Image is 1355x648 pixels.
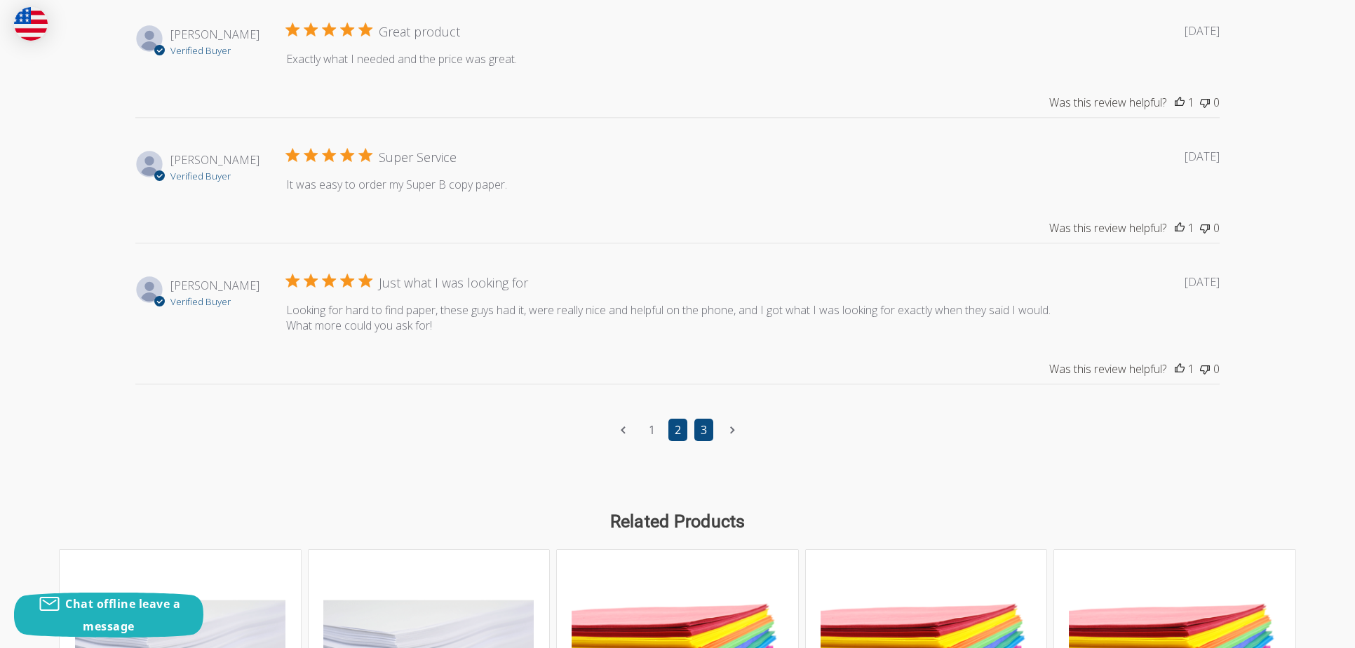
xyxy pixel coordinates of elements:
div: 1 [1188,361,1194,377]
div: Super Service [379,149,457,166]
span: Mark N. [170,278,259,293]
a: Navigate to page 2 of comments [668,419,687,441]
div: 5 out of 5 stars [286,149,372,161]
a: Navigate to next page [724,419,741,441]
button: This review was helpful [1175,95,1185,110]
button: This review was not helpful [1200,95,1210,110]
button: This review was not helpful [1200,361,1210,377]
div: [DATE] [1185,149,1220,164]
span: Patti A. [170,27,259,42]
button: Chat offline leave a message [14,593,203,637]
span: Verified Buyer [170,170,231,182]
div: Was this review helpful? [1049,361,1166,377]
h2: Related Products [59,508,1296,535]
div: 1 [1188,220,1194,236]
span: Bill M. [170,152,259,168]
iframe: Google Customer Reviews [1239,610,1355,648]
div: [DATE] [1185,23,1220,39]
div: Great product [379,23,460,40]
span: Verified Buyer [170,295,231,308]
div: [DATE] [1185,274,1220,290]
a: Navigate to page 1 of comments [642,419,661,441]
img: duty and tax information for United States [14,7,48,41]
button: This review was helpful [1175,220,1185,236]
a: Navigate to page 3 of comments [694,419,713,441]
button: This review was helpful [1175,361,1185,377]
div: 5 out of 5 stars [286,23,372,36]
div: Was this review helpful? [1049,220,1166,236]
a: Navigate to previous page [614,419,632,441]
span: Chat offline leave a message [65,596,180,634]
div: 0 [1213,361,1220,377]
div: 1 [1188,95,1194,110]
div: 0 [1213,220,1220,236]
div: Just what I was looking for [379,274,528,291]
button: This review was not helpful [1200,220,1210,236]
span: Verified Buyer [170,44,231,57]
div: 0 [1213,95,1220,110]
div: Was this review helpful? [1049,95,1166,110]
div: 5 out of 5 stars [286,274,372,287]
